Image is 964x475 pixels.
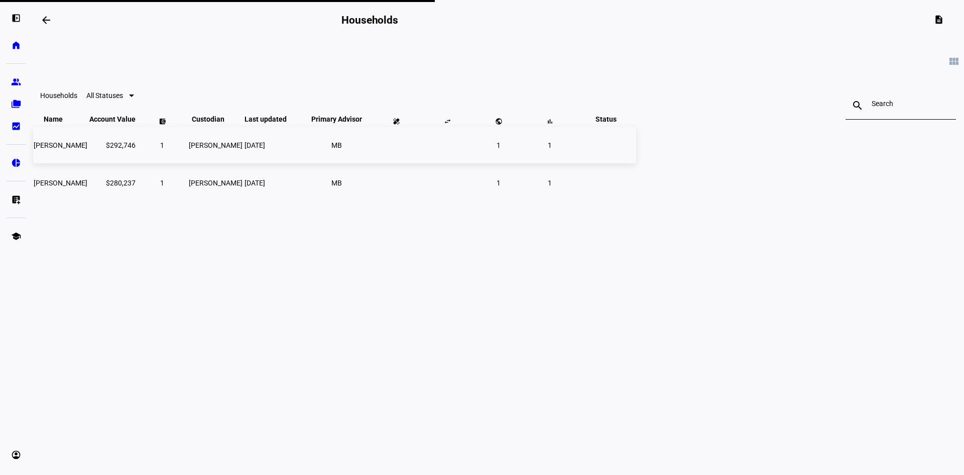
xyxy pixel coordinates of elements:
eth-data-table-title: Households [40,91,77,100]
eth-mat-symbol: bid_landscape [11,121,21,131]
eth-mat-symbol: list_alt_add [11,195,21,205]
h2: Households [341,14,398,26]
span: [PERSON_NAME] [189,141,243,149]
span: [PERSON_NAME] [189,179,243,187]
span: Richard P Hyland [34,141,87,149]
span: Name [44,115,78,123]
td: $280,237 [89,164,136,201]
a: pie_chart [6,153,26,173]
eth-mat-symbol: pie_chart [11,158,21,168]
eth-mat-symbol: folder_copy [11,99,21,109]
li: MB [328,136,346,154]
li: MB [328,174,346,192]
span: 1 [160,179,164,187]
span: Account Value [89,115,136,123]
eth-mat-symbol: group [11,77,21,87]
mat-icon: view_module [948,55,960,67]
span: [DATE] [245,179,265,187]
td: $292,746 [89,127,136,163]
span: All Statuses [86,91,123,100]
span: 1 [548,179,552,187]
mat-icon: arrow_backwards [40,14,52,26]
a: group [6,72,26,92]
eth-mat-symbol: school [11,231,21,241]
span: 1 [160,141,164,149]
mat-icon: search [846,100,870,112]
span: Joanne C Hyland [34,179,87,187]
mat-icon: description [934,15,944,25]
span: 1 [497,141,501,149]
span: [DATE] [245,141,265,149]
span: 1 [497,179,501,187]
span: Primary Advisor [304,115,370,123]
a: folder_copy [6,94,26,114]
a: bid_landscape [6,116,26,136]
span: 1 [548,141,552,149]
span: Custodian [192,115,239,123]
span: Last updated [245,115,302,123]
eth-mat-symbol: account_circle [11,450,21,460]
span: Status [588,115,624,123]
input: Search [872,100,930,108]
eth-mat-symbol: left_panel_open [11,13,21,23]
a: home [6,35,26,55]
eth-mat-symbol: home [11,40,21,50]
